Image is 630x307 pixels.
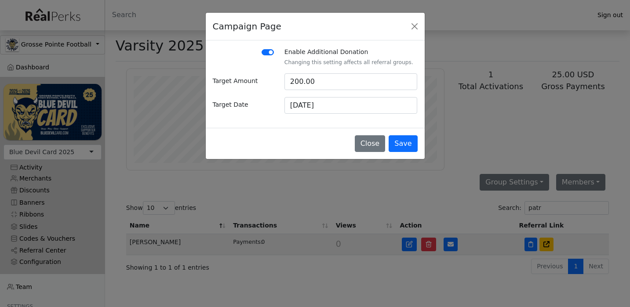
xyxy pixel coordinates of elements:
[208,97,279,114] label: Target Date
[355,135,386,152] button: Close
[213,20,281,33] h5: Campaign Page
[284,58,418,66] div: Changing this setting affects all referral groups.
[389,135,417,152] button: Save
[408,20,421,33] button: Close
[284,47,368,57] label: Enable Additional Donation
[208,73,279,90] label: Target Amount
